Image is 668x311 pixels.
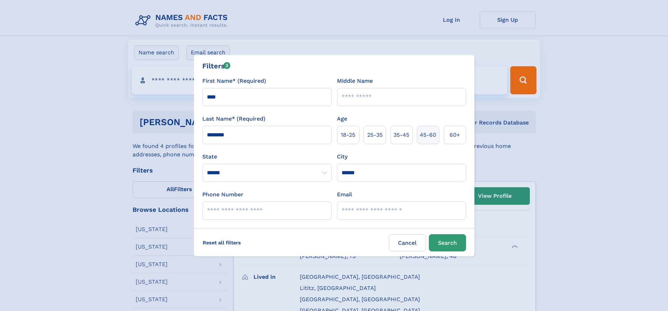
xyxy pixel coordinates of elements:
[450,131,460,139] span: 60+
[202,190,243,199] label: Phone Number
[389,234,426,251] label: Cancel
[367,131,383,139] span: 25‑35
[337,190,352,199] label: Email
[393,131,409,139] span: 35‑45
[429,234,466,251] button: Search
[202,61,231,71] div: Filters
[202,115,265,123] label: Last Name* (Required)
[341,131,355,139] span: 18‑25
[337,153,348,161] label: City
[420,131,436,139] span: 45‑60
[337,115,347,123] label: Age
[337,77,373,85] label: Middle Name
[202,153,331,161] label: State
[198,234,245,251] label: Reset all filters
[202,77,266,85] label: First Name* (Required)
